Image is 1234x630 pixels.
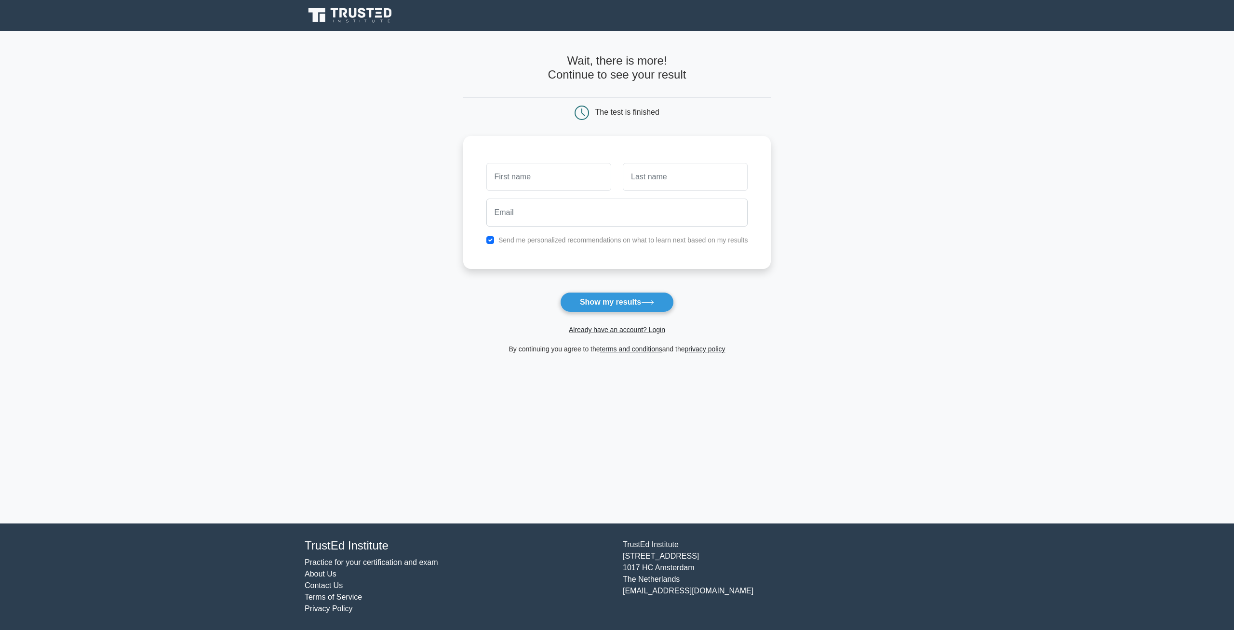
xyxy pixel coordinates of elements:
a: Privacy Policy [305,604,353,613]
div: TrustEd Institute [STREET_ADDRESS] 1017 HC Amsterdam The Netherlands [EMAIL_ADDRESS][DOMAIN_NAME] [617,539,935,615]
a: Terms of Service [305,593,362,601]
a: Practice for your certification and exam [305,558,438,566]
button: Show my results [560,292,674,312]
div: By continuing you agree to the and the [457,343,777,355]
h4: Wait, there is more! Continue to see your result [463,54,771,82]
div: The test is finished [595,108,659,116]
h4: TrustEd Institute [305,539,611,553]
input: First name [486,163,611,191]
input: Email [486,199,748,227]
a: terms and conditions [600,345,662,353]
a: About Us [305,570,336,578]
label: Send me personalized recommendations on what to learn next based on my results [498,236,748,244]
a: privacy policy [685,345,725,353]
input: Last name [623,163,748,191]
a: Already have an account? Login [569,326,665,334]
a: Contact Us [305,581,343,590]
